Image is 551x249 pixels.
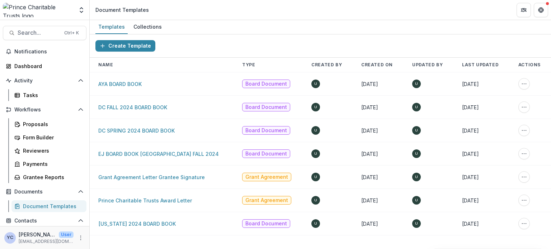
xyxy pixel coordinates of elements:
div: Unknown [415,175,418,179]
a: Document Templates [11,200,86,212]
a: Templates [95,20,128,34]
div: Document Templates [23,202,81,210]
span: [DATE] [462,197,479,203]
div: Yena Choi [7,235,13,240]
span: Board Document [245,104,287,110]
span: Grant Agreement [245,197,288,203]
a: Tasks [11,89,86,101]
span: Board Document [245,151,287,157]
div: Unknown [415,198,418,202]
button: More [76,234,85,242]
a: EJ BOARD BOOK [GEOGRAPHIC_DATA] FALL 2024 [98,151,219,157]
span: [DATE] [361,197,378,203]
span: [DATE] [462,174,479,180]
div: Tasks [23,91,81,99]
span: [DATE] [361,174,378,180]
a: [US_STATE] 2024 BOARD BOOK [98,221,176,227]
div: Proposals [23,120,81,128]
div: Unknown [415,222,418,225]
div: Ctrl + K [63,29,80,37]
a: DC SPRING 2024 BOARD BOOK [98,128,175,134]
th: Name [90,58,234,72]
button: More Action [518,218,530,229]
button: Open Workflows [3,104,86,115]
p: [PERSON_NAME] [19,231,56,238]
button: Open Activity [3,75,86,86]
span: Notifications [14,49,84,55]
span: Board Document [245,81,287,87]
div: Unknown [314,129,317,132]
span: Search... [18,29,60,36]
button: More Action [518,125,530,136]
div: Templates [95,21,128,32]
a: Collections [131,20,165,34]
a: Form Builder [11,131,86,143]
span: [DATE] [361,151,378,157]
div: Document Templates [95,6,149,14]
button: More Action [518,101,530,113]
button: More Action [518,78,530,90]
span: Board Document [245,221,287,227]
th: Updated By [404,58,453,72]
p: [EMAIL_ADDRESS][DOMAIN_NAME] [19,238,74,245]
span: [DATE] [462,221,479,227]
a: Grant Agreement Letter Grantee Signature [98,174,205,180]
div: Unknown [415,129,418,132]
button: Open Documents [3,186,86,197]
div: Unknown [415,82,418,86]
a: DC FALL 2024 BOARD BOOK [98,104,167,110]
a: AYA BOARD BOOK [98,81,142,87]
nav: breadcrumb [93,5,152,15]
span: [DATE] [361,128,378,134]
th: Actions [510,58,551,72]
div: Unknown [314,198,317,202]
button: More Action [518,171,530,183]
button: Open Contacts [3,215,86,226]
th: Created By [303,58,353,72]
span: [DATE] [462,151,479,157]
span: Board Document [245,128,287,134]
button: Search... [3,26,86,40]
div: Payments [23,160,81,168]
span: [DATE] [361,81,378,87]
a: Reviewers [11,145,86,157]
span: Grant Agreement [245,174,288,180]
div: Reviewers [23,147,81,154]
span: [DATE] [361,104,378,110]
span: Contacts [14,218,75,224]
button: Create Template [95,40,155,52]
div: Form Builder [23,134,81,141]
div: Unknown [314,152,317,155]
div: Collections [131,21,165,32]
th: Type [234,58,303,72]
th: Last Updated [453,58,510,72]
img: Prince Charitable Trusts logo [3,3,74,17]
button: More Action [518,195,530,206]
div: Unknown [314,222,317,225]
div: Unknown [314,175,317,179]
div: Dashboard [14,62,81,70]
div: Unknown [415,105,418,109]
span: [DATE] [462,104,479,110]
button: Open entity switcher [76,3,86,17]
div: Grantee Reports [23,173,81,181]
button: Get Help [534,3,548,17]
span: Workflows [14,107,75,113]
a: Payments [11,158,86,170]
span: [DATE] [361,221,378,227]
span: [DATE] [462,81,479,87]
span: Documents [14,189,75,195]
a: Proposals [11,118,86,130]
div: Unknown [314,82,317,86]
th: Created On [353,58,404,72]
button: Partners [517,3,531,17]
div: Unknown [314,105,317,109]
a: Prince Charitable Trusts Award Letter [98,197,192,203]
div: Unknown [415,152,418,155]
span: [DATE] [462,128,479,134]
span: Activity [14,78,75,84]
a: Dashboard [3,60,86,72]
button: Notifications [3,46,86,57]
a: Grantee Reports [11,171,86,183]
p: User [59,231,74,238]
